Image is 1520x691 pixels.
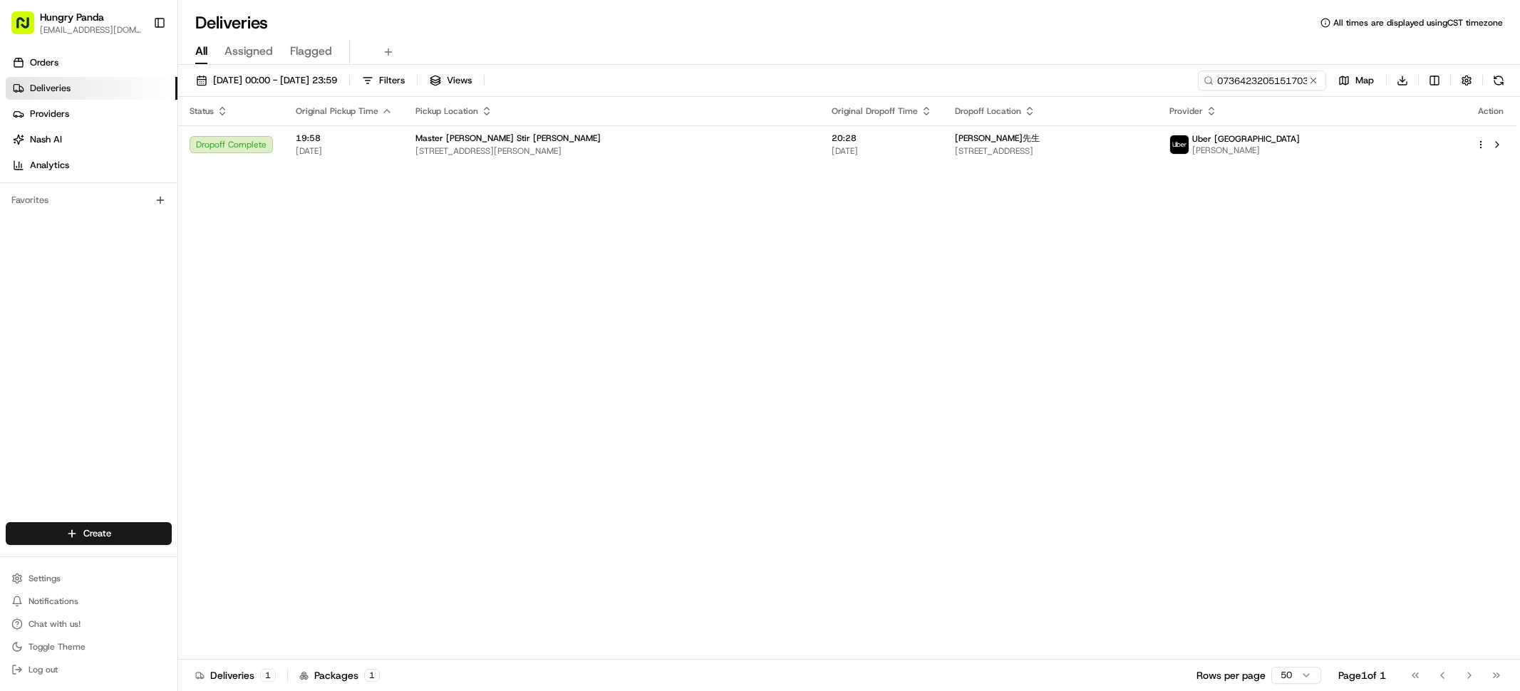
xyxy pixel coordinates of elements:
div: Deliveries [195,668,276,682]
h1: Deliveries [195,11,268,34]
span: All [195,43,207,60]
button: Toggle Theme [6,637,172,657]
span: Log out [29,664,58,675]
span: Provider [1169,105,1203,117]
a: Providers [6,103,177,125]
span: Settings [29,573,61,584]
span: [DATE] 00:00 - [DATE] 23:59 [213,74,337,87]
span: Original Pickup Time [296,105,378,117]
button: Chat with us! [6,614,172,634]
button: [DATE] 00:00 - [DATE] 23:59 [190,71,343,90]
span: Deliveries [30,82,71,95]
p: Rows per page [1196,668,1266,682]
span: Toggle Theme [29,641,86,653]
input: Type to search [1198,71,1326,90]
span: Notifications [29,596,78,607]
span: Filters [379,74,405,87]
button: Hungry Panda [40,10,104,24]
div: Packages [299,668,380,682]
a: Deliveries [6,77,177,100]
span: 20:28 [832,133,932,144]
button: Hungry Panda[EMAIL_ADDRESS][DOMAIN_NAME] [6,6,148,40]
div: Favorites [6,189,172,212]
span: Providers [30,108,69,120]
div: Action [1476,105,1506,117]
span: [DATE] [296,145,393,157]
a: Orders [6,51,177,74]
span: Status [190,105,214,117]
span: Pickup Location [415,105,478,117]
button: Settings [6,568,172,588]
span: [STREET_ADDRESS] [955,145,1147,157]
div: Page 1 of 1 [1338,668,1386,682]
button: Create [6,522,172,545]
span: Dropoff Location [955,105,1021,117]
span: 19:58 [296,133,393,144]
button: Map [1332,71,1380,90]
span: Master [PERSON_NAME] Stir [PERSON_NAME] [415,133,601,144]
button: Notifications [6,591,172,611]
span: Original Dropoff Time [832,105,918,117]
span: [DATE] [832,145,932,157]
span: Assigned [224,43,273,60]
span: Uber [GEOGRAPHIC_DATA] [1192,133,1300,145]
span: Orders [30,56,58,69]
span: Analytics [30,159,69,172]
span: [PERSON_NAME] [1192,145,1300,156]
span: Nash AI [30,133,62,146]
a: Analytics [6,154,177,177]
span: Map [1355,74,1374,87]
a: Nash AI [6,128,177,151]
span: Create [83,527,111,540]
span: [PERSON_NAME]先生 [955,133,1040,144]
img: uber-new-logo.jpeg [1170,135,1189,154]
button: [EMAIL_ADDRESS][DOMAIN_NAME] [40,24,142,36]
button: Log out [6,660,172,680]
span: [STREET_ADDRESS][PERSON_NAME] [415,145,809,157]
div: 1 [260,669,276,682]
button: Filters [356,71,411,90]
span: Chat with us! [29,618,81,630]
button: Views [423,71,478,90]
span: Views [447,74,472,87]
div: 1 [364,669,380,682]
span: All times are displayed using CST timezone [1333,17,1503,28]
span: Flagged [290,43,332,60]
button: Refresh [1489,71,1509,90]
